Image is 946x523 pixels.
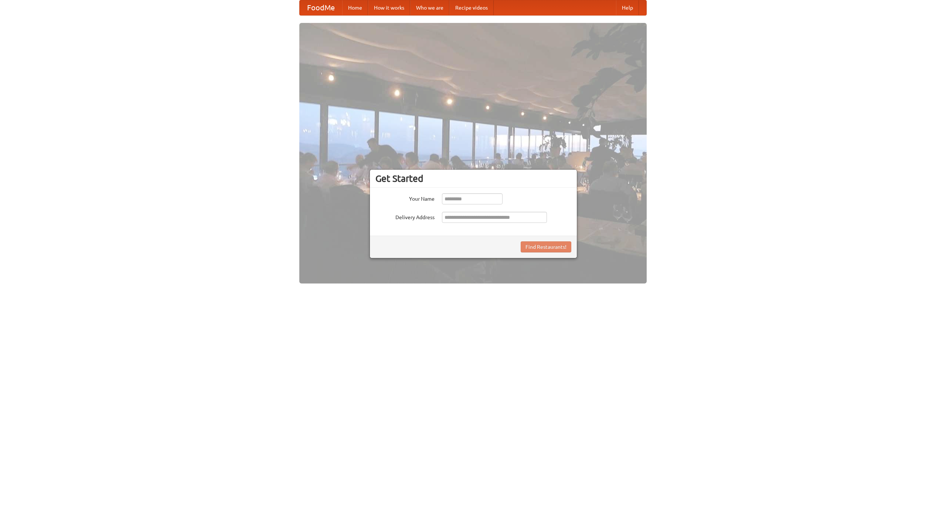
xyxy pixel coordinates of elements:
a: Recipe videos [449,0,494,15]
button: Find Restaurants! [521,241,571,252]
h3: Get Started [375,173,571,184]
a: Home [342,0,368,15]
a: Who we are [410,0,449,15]
a: How it works [368,0,410,15]
label: Your Name [375,193,435,203]
a: Help [616,0,639,15]
a: FoodMe [300,0,342,15]
label: Delivery Address [375,212,435,221]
